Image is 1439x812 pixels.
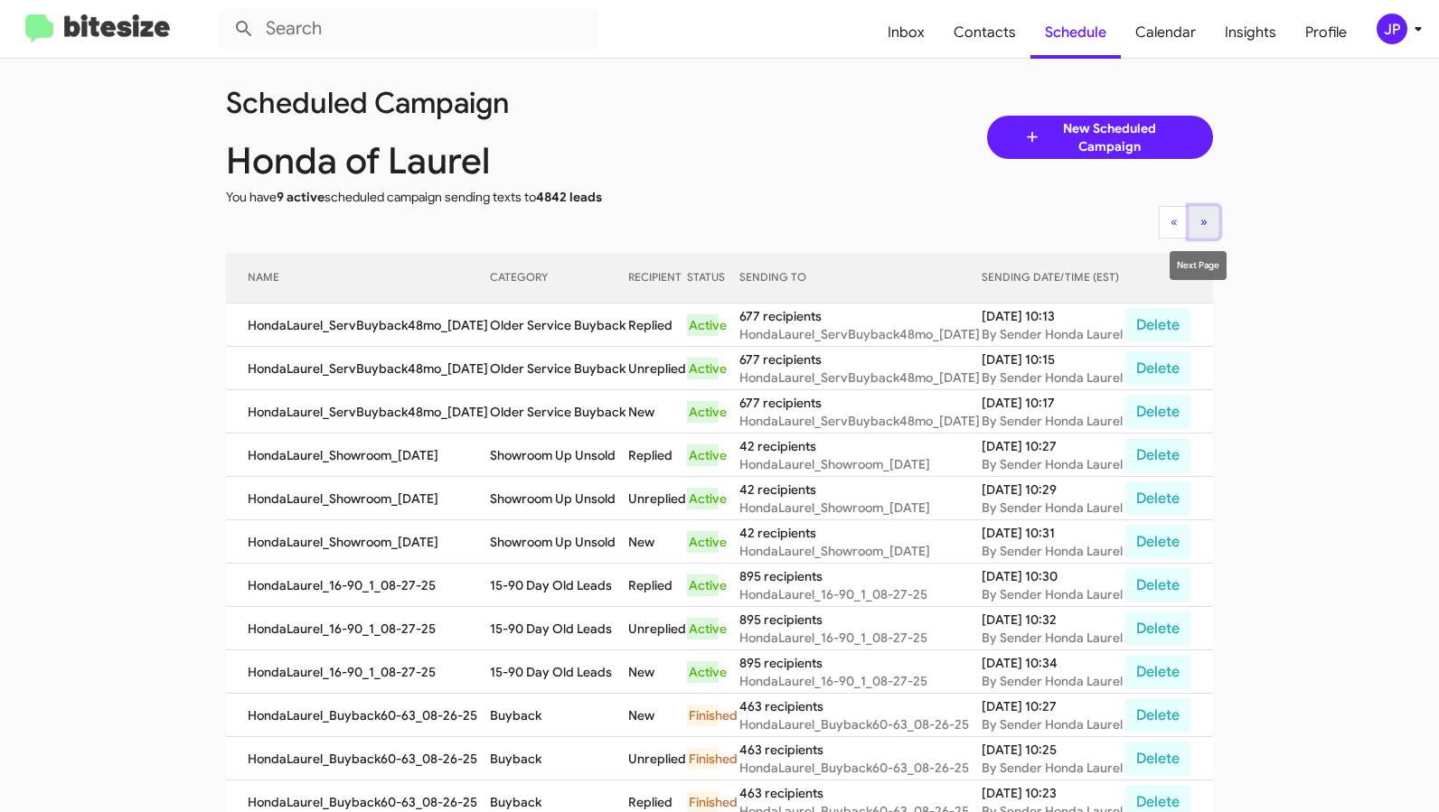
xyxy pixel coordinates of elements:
[490,607,628,650] td: 15-90 Day Old Leads
[226,520,490,564] td: HondaLaurel_Showroom_[DATE]
[982,741,1124,759] div: [DATE] 10:25
[982,253,1124,303] th: SENDING DATE/TIME (EST)
[226,564,490,607] td: HondaLaurel_16-90_1_08-27-25
[277,189,324,205] span: 9 active
[739,585,982,603] div: HondaLaurel_16-90_1_08-27-25
[739,437,982,455] div: 42 recipients
[687,358,719,379] div: Active
[226,607,490,650] td: HondaLaurel_16-90_1_08-27-25
[1200,213,1208,229] span: »
[226,650,490,694] td: HondaLaurel_16-90_1_08-27-25
[212,188,733,206] div: You have scheduled campaign sending texts to
[1159,206,1190,238] button: Previous
[982,542,1124,560] div: By Sender Honda Laurel
[536,189,602,205] span: 4842 leads
[982,715,1124,733] div: By Sender Honda Laurel
[739,369,982,387] div: HondaLaurel_ServBuyback48mo_[DATE]
[982,394,1124,412] div: [DATE] 10:17
[1124,525,1191,559] button: Delete
[982,481,1124,499] div: [DATE] 10:29
[490,253,628,303] th: CATEGORY
[987,116,1214,159] a: New Scheduled Campaign
[1210,6,1291,59] a: Insights
[1291,6,1361,59] a: Profile
[490,694,628,737] td: Buyback
[873,6,939,59] a: Inbox
[739,499,982,517] div: HondaLaurel_Showroom_[DATE]
[739,611,982,629] div: 895 recipients
[1124,611,1191,646] button: Delete
[982,697,1124,715] div: [DATE] 10:27
[628,694,686,737] td: New
[490,520,628,564] td: Showroom Up Unsold
[226,390,490,434] td: HondaLaurel_ServBuyback48mo_[DATE]
[1361,14,1419,44] button: JP
[628,347,686,390] td: Unreplied
[1124,742,1191,776] button: Delete
[628,253,686,303] th: RECIPIENT
[1124,698,1191,733] button: Delete
[1170,251,1227,280] div: Next Page
[687,618,719,639] div: Active
[490,434,628,477] td: Showroom Up Unsold
[982,350,1124,369] div: [DATE] 10:15
[739,629,982,647] div: HondaLaurel_16-90_1_08-27-25
[687,488,719,509] div: Active
[982,654,1124,672] div: [DATE] 10:34
[1121,6,1210,59] a: Calendar
[226,477,490,520] td: HondaLaurel_Showroom_[DATE]
[628,607,686,650] td: Unreplied
[226,694,490,737] td: HondaLaurel_Buyback60-63_08-26-25
[490,390,628,434] td: Older Service Buyback
[490,347,628,390] td: Older Service Buyback
[739,307,982,325] div: 677 recipients
[490,650,628,694] td: 15-90 Day Old Leads
[1124,395,1191,429] button: Delete
[739,715,982,733] div: HondaLaurel_Buyback60-63_08-26-25
[628,520,686,564] td: New
[628,737,686,780] td: Unreplied
[490,303,628,347] td: Older Service Buyback
[982,629,1124,647] div: By Sender Honda Laurel
[982,567,1124,585] div: [DATE] 10:30
[982,611,1124,629] div: [DATE] 10:32
[982,499,1124,517] div: By Sender Honda Laurel
[739,567,982,585] div: 895 recipients
[687,705,719,726] div: Finished
[1124,481,1191,516] button: Delete
[687,748,719,770] div: Finished
[739,412,982,430] div: HondaLaurel_ServBuyback48mo_[DATE]
[982,325,1124,343] div: By Sender Honda Laurel
[739,759,982,777] div: HondaLaurel_Buyback60-63_08-26-25
[212,94,733,112] div: Scheduled Campaign
[687,661,719,683] div: Active
[1189,206,1219,238] button: Next
[982,585,1124,603] div: By Sender Honda Laurel
[687,253,739,303] th: STATUS
[1124,308,1191,342] button: Delete
[1124,351,1191,386] button: Delete
[739,481,982,499] div: 42 recipients
[982,759,1124,777] div: By Sender Honda Laurel
[490,737,628,780] td: Buyback
[226,303,490,347] td: HondaLaurel_ServBuyback48mo_[DATE]
[739,697,982,715] div: 463 recipients
[628,650,686,694] td: New
[628,303,686,347] td: Replied
[739,741,982,759] div: 463 recipients
[739,325,982,343] div: HondaLaurel_ServBuyback48mo_[DATE]
[1124,568,1191,602] button: Delete
[1377,14,1407,44] div: JP
[739,350,982,369] div: 677 recipients
[739,654,982,672] div: 895 recipients
[687,314,719,336] div: Active
[982,307,1124,325] div: [DATE] 10:13
[226,434,490,477] td: HondaLaurel_Showroom_[DATE]
[1124,438,1191,472] button: Delete
[687,531,719,553] div: Active
[1171,213,1178,229] span: «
